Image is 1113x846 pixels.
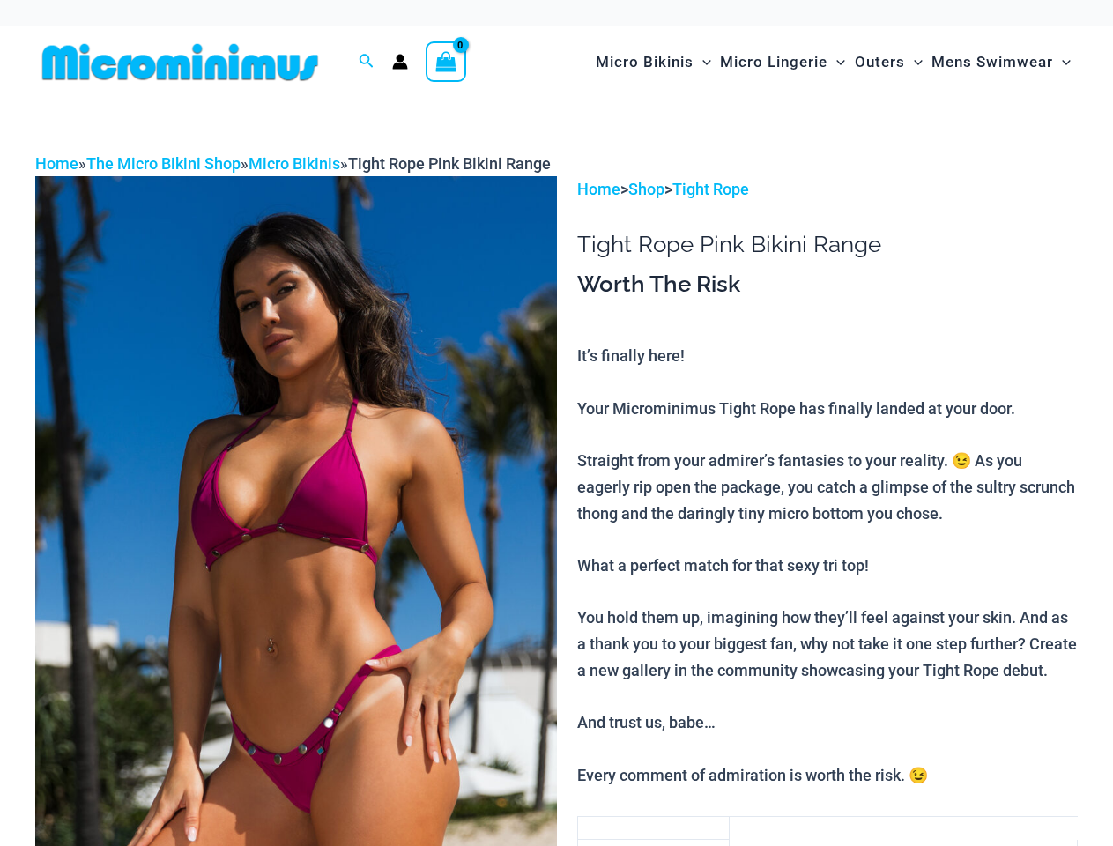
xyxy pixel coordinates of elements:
span: Outers [855,40,905,85]
a: Shop [628,180,664,198]
span: » » » [35,154,551,173]
nav: Site Navigation [589,33,1078,92]
span: Tight Rope Pink Bikini Range [348,154,551,173]
a: The Micro Bikini Shop [86,154,241,173]
a: Home [577,180,620,198]
h1: Tight Rope Pink Bikini Range [577,231,1078,258]
span: Micro Bikinis [596,40,694,85]
span: Mens Swimwear [931,40,1053,85]
a: Micro LingerieMenu ToggleMenu Toggle [716,35,850,89]
p: > > [577,176,1078,203]
a: Account icon link [392,54,408,70]
h3: Worth The Risk [577,270,1078,300]
span: Micro Lingerie [720,40,827,85]
span: Menu Toggle [827,40,845,85]
a: Micro Bikinis [249,154,340,173]
a: OutersMenu ToggleMenu Toggle [850,35,927,89]
p: It’s finally here! Your Microminimus Tight Rope has finally landed at your door. Straight from yo... [577,343,1078,788]
span: Menu Toggle [1053,40,1071,85]
span: Menu Toggle [905,40,923,85]
a: Tight Rope [672,180,749,198]
a: Micro BikinisMenu ToggleMenu Toggle [591,35,716,89]
img: MM SHOP LOGO FLAT [35,42,325,82]
a: Search icon link [359,51,375,73]
span: Menu Toggle [694,40,711,85]
a: Mens SwimwearMenu ToggleMenu Toggle [927,35,1075,89]
a: View Shopping Cart, empty [426,41,466,82]
a: Home [35,154,78,173]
